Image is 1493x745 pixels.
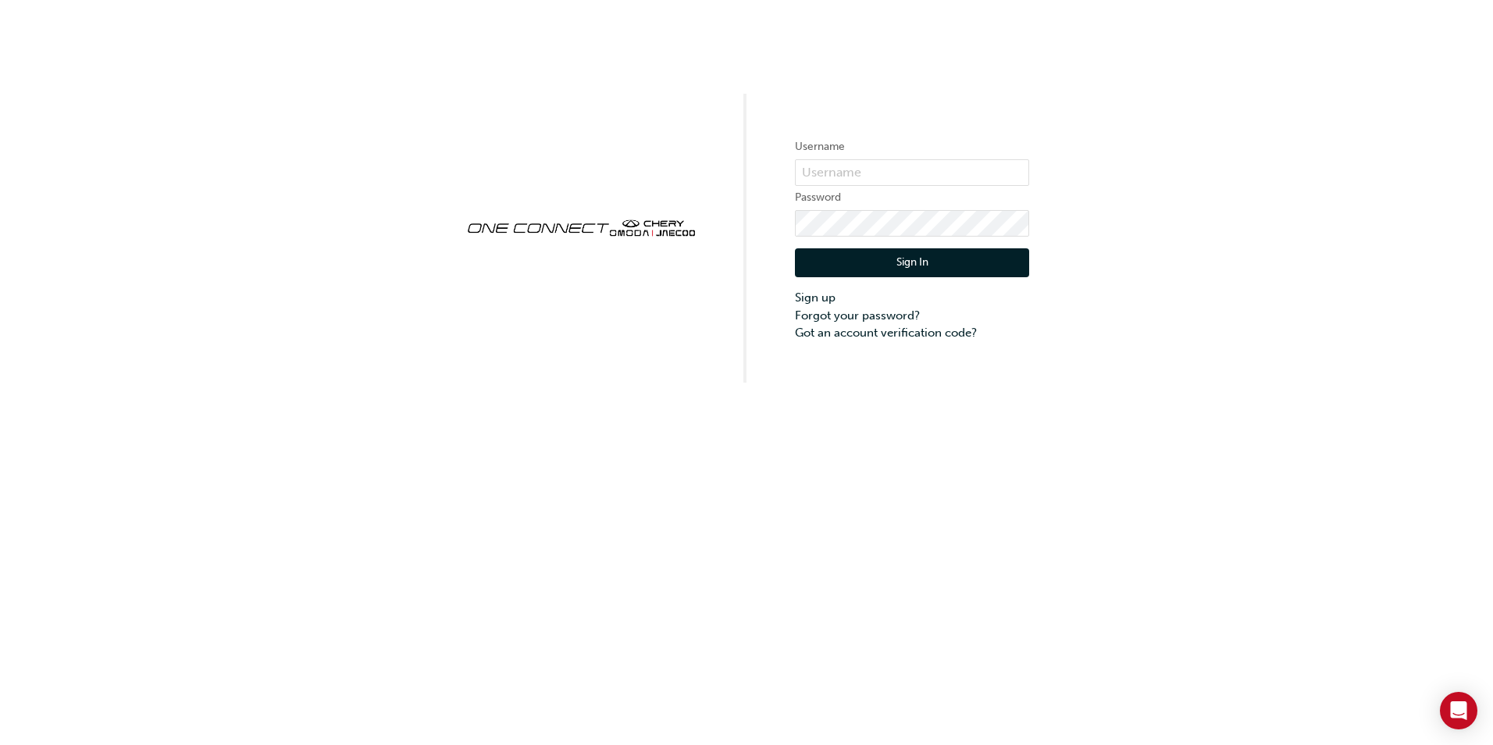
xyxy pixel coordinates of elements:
[795,159,1029,186] input: Username
[795,324,1029,342] a: Got an account verification code?
[795,248,1029,278] button: Sign In
[1440,692,1477,729] div: Open Intercom Messenger
[795,307,1029,325] a: Forgot your password?
[795,137,1029,156] label: Username
[795,188,1029,207] label: Password
[795,289,1029,307] a: Sign up
[464,206,698,247] img: oneconnect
